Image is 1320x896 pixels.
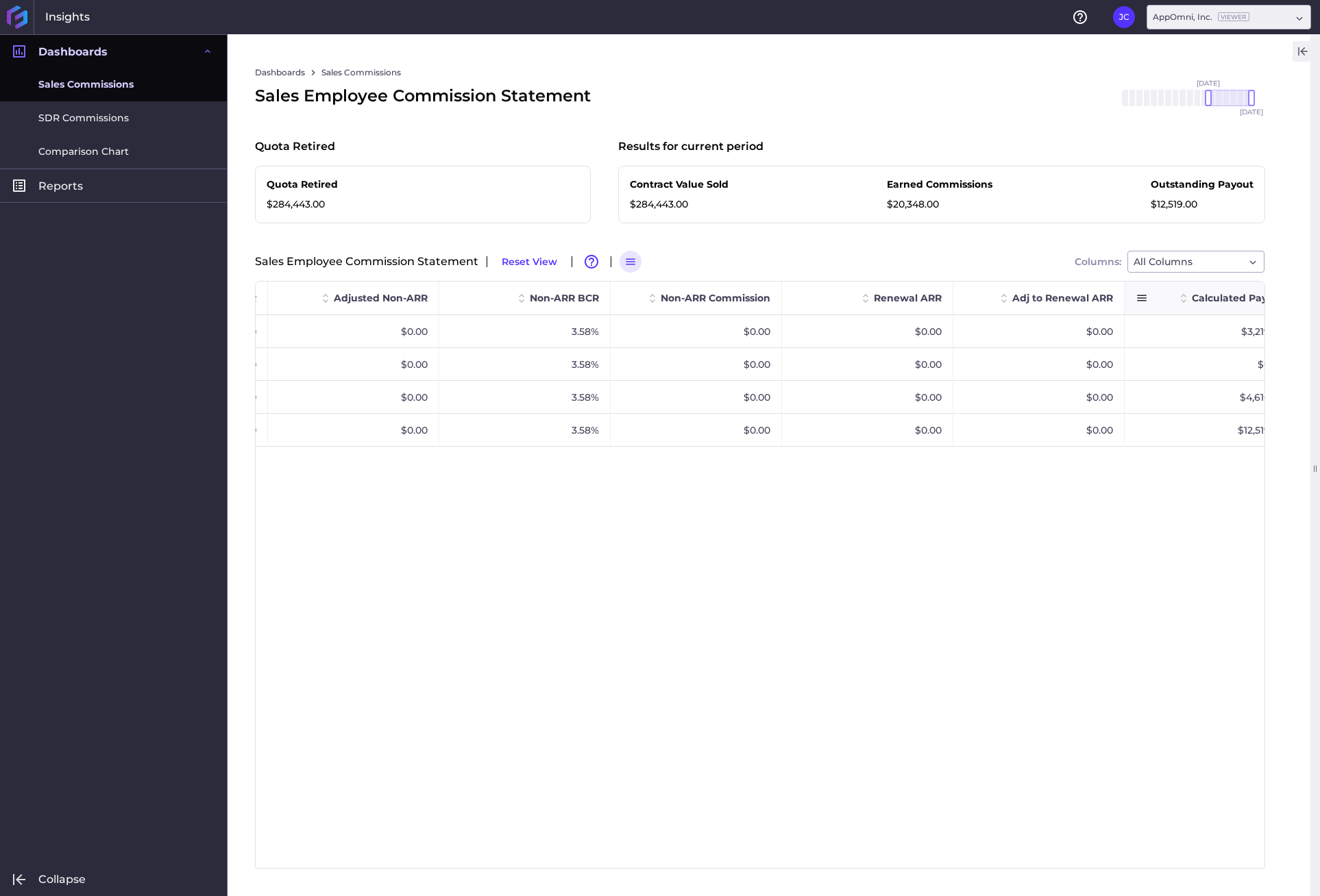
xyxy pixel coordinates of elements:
[630,197,729,212] p: $284,443.00
[255,84,591,108] div: Sales Employee Commission Statement
[630,177,729,192] p: Contract Value Sold
[1153,11,1249,23] div: AppOmni, Inc.
[321,66,401,79] a: Sales Commissions
[38,145,129,159] span: Comparison Chart
[1125,315,1296,347] div: $3,219.00
[439,414,611,446] div: 3.58%
[953,348,1125,380] div: $0.00
[255,138,335,155] p: Quota Retired
[530,292,599,304] span: Non-ARR BCR
[439,348,611,380] div: 3.58%
[439,381,611,413] div: 3.58%
[1151,197,1254,212] p: $12,519.00
[268,381,439,413] div: $0.00
[953,315,1125,347] div: $0.00
[38,45,108,59] span: Dashboards
[1192,292,1284,304] span: Calculated Payout
[1197,80,1220,87] span: [DATE]
[1240,109,1263,116] span: [DATE]
[953,381,1125,413] div: $0.00
[782,315,953,347] div: $0.00
[1113,6,1135,28] button: User Menu
[496,251,563,273] button: Reset View
[887,197,992,212] p: $20,348.00
[267,197,356,212] p: $284,443.00
[1125,414,1296,446] div: $12,519.00
[268,348,439,380] div: $0.00
[1218,12,1249,21] ins: Viewer
[1069,6,1091,28] button: Help
[334,292,428,304] span: Adjusted Non-ARR
[1075,257,1121,266] span: Columns:
[611,381,782,413] div: $0.00
[268,414,439,446] div: $0.00
[953,414,1125,446] div: $0.00
[38,179,83,193] span: Reports
[1125,348,1296,380] div: $0.00
[887,177,992,192] p: Earned Commissions
[611,348,782,380] div: $0.00
[874,292,942,304] span: Renewal ARR
[611,315,782,347] div: $0.00
[439,315,611,347] div: 3.58%
[38,111,129,125] span: SDR Commissions
[1125,381,1296,413] div: $4,610.00
[1127,251,1264,273] div: Dropdown select
[661,292,770,304] span: Non-ARR Commission
[1151,177,1254,192] p: Outstanding Payout
[1134,253,1193,270] span: All Columns
[782,381,953,413] div: $0.00
[255,66,305,79] a: Dashboards
[782,348,953,380] div: $0.00
[255,251,1265,273] div: Sales Employee Commission Statement
[38,872,86,886] span: Collapse
[38,77,134,92] span: Sales Commissions
[782,414,953,446] div: $0.00
[618,138,763,155] p: Results for current period
[1147,5,1311,29] div: Dropdown select
[611,414,782,446] div: $0.00
[268,315,439,347] div: $0.00
[1012,292,1113,304] span: Adj to Renewal ARR
[267,177,356,192] p: Quota Retired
